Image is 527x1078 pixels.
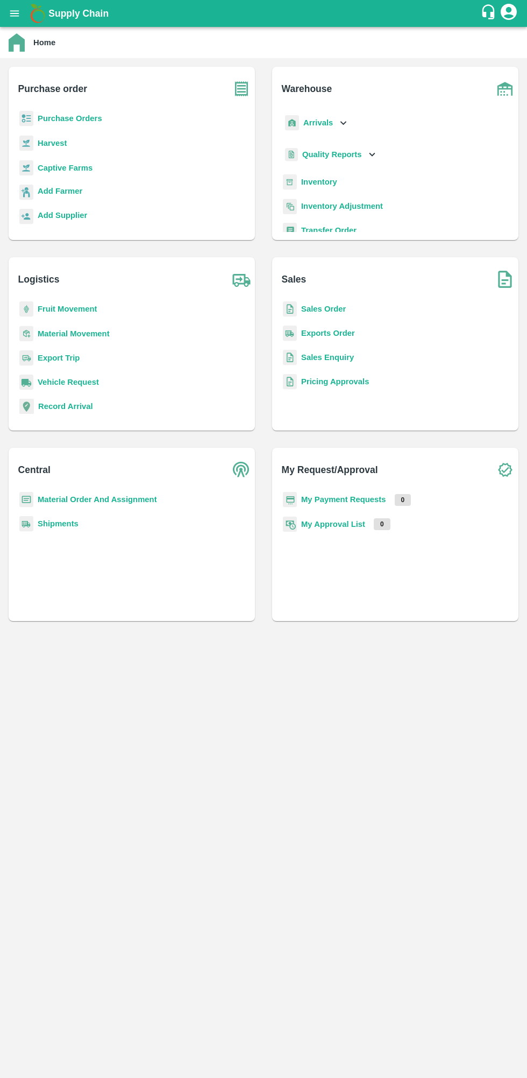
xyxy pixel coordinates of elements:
img: truck [228,266,255,293]
img: material [19,326,33,342]
a: Record Arrival [38,402,93,411]
img: qualityReport [285,148,298,161]
img: harvest [19,160,33,176]
div: Quality Reports [283,144,378,166]
a: Captive Farms [38,164,92,172]
a: Supply Chain [48,6,480,21]
img: shipments [19,516,33,532]
img: fruit [19,301,33,317]
a: Export Trip [38,354,80,362]
div: customer-support [480,4,499,23]
b: Arrivals [303,118,333,127]
img: centralMaterial [19,492,33,508]
img: sales [283,301,297,317]
div: Arrivals [283,111,350,135]
a: Pricing Approvals [301,377,369,386]
a: Purchase Orders [38,114,102,123]
b: Sales [282,272,307,287]
img: sales [283,374,297,390]
a: Exports Order [301,329,355,337]
a: Shipments [38,519,79,528]
img: warehouse [492,75,518,102]
img: payment [283,492,297,508]
b: Purchase order [18,81,87,96]
img: logo [27,3,48,24]
img: inventory [283,199,297,214]
a: Transfer Order [301,226,357,235]
p: 0 [395,494,411,506]
b: Warehouse [282,81,332,96]
img: home [9,33,25,52]
img: vehicle [19,375,33,390]
a: My Payment Requests [301,495,386,504]
b: Central [18,462,51,477]
a: Vehicle Request [38,378,99,386]
img: delivery [19,350,33,366]
img: check [492,456,518,483]
p: 0 [374,518,390,530]
b: Add Supplier [38,211,87,220]
a: Inventory [301,178,337,186]
img: approval [283,516,297,532]
b: Home [33,38,55,47]
a: Inventory Adjustment [301,202,383,210]
img: harvest [19,135,33,151]
a: Fruit Movement [38,305,97,313]
a: Add Supplier [38,209,87,224]
a: Sales Order [301,305,346,313]
img: farmer [19,185,33,200]
a: Sales Enquiry [301,353,354,362]
b: Supply Chain [48,8,109,19]
img: supplier [19,209,33,224]
b: My Request/Approval [282,462,378,477]
img: soSales [492,266,518,293]
img: sales [283,350,297,365]
a: Add Farmer [38,185,82,200]
img: reciept [19,111,33,126]
img: whInventory [283,174,297,190]
img: purchase [228,75,255,102]
button: open drawer [2,1,27,26]
img: whTransfer [283,223,297,238]
b: Quality Reports [302,150,362,159]
img: central [228,456,255,483]
img: whArrival [285,115,299,131]
a: Material Order And Assignment [38,495,157,504]
b: Add Farmer [38,187,82,195]
a: Material Movement [38,329,110,338]
a: My Approval List [301,520,365,529]
div: account of current user [499,2,518,25]
a: Harvest [38,139,67,147]
img: shipments [283,326,297,341]
img: recordArrival [19,399,34,414]
b: Logistics [18,272,60,287]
